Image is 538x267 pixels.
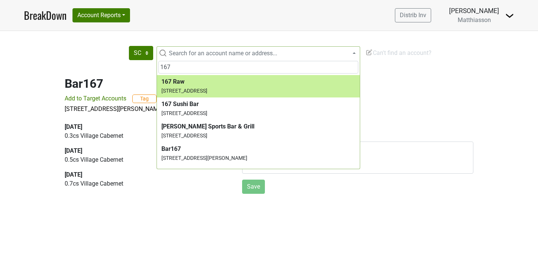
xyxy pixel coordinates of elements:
button: Tag [132,94,157,103]
button: Account Reports [72,8,130,22]
button: Save [242,180,265,194]
div: [PERSON_NAME] [449,6,499,16]
b: CVS Pharmacy [161,168,201,175]
p: 0.3 cs Village Cabernet [65,131,225,140]
small: [STREET_ADDRESS] [161,133,207,139]
div: [DATE] [65,146,225,155]
p: 0.5 cs Village Cabernet [65,155,225,164]
a: BreakDown [24,7,67,23]
b: 167 Sushi Bar [161,100,199,108]
a: Distrib Inv [395,8,431,22]
p: 0.7 cs Village Cabernet [65,179,225,188]
span: Add to Target Accounts [65,95,126,102]
b: [PERSON_NAME] Sports Bar & Grill [161,123,254,130]
b: Bar167 [161,145,181,152]
img: Edit [365,49,373,56]
small: [STREET_ADDRESS][PERSON_NAME] [161,155,247,161]
span: Matthiasson [458,16,491,24]
small: [STREET_ADDRESS] [161,88,207,94]
span: Can't find an account? [365,49,432,56]
b: 167 Raw [161,78,185,85]
span: Search for an account name or address... [169,50,277,57]
h2: Bar167 [65,77,473,91]
div: [DATE] [65,170,225,179]
img: Dropdown Menu [505,11,514,20]
a: [STREET_ADDRESS][PERSON_NAME] [65,105,163,112]
small: [STREET_ADDRESS] [161,110,207,116]
p: | [65,105,473,114]
div: [DATE] [65,122,225,131]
